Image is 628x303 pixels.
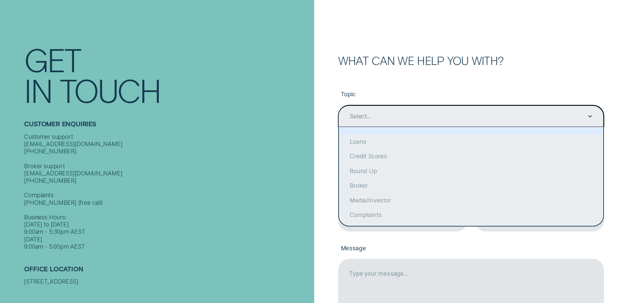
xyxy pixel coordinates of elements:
h2: Office Location [24,265,310,278]
h2: Customer Enquiries [24,120,310,133]
div: Loans [339,135,603,149]
div: General [339,222,603,237]
div: Media/Investor [339,193,603,207]
div: Get [24,44,80,75]
div: Credit Scores [339,149,603,164]
div: Complaints [339,208,603,222]
div: Touch [60,75,161,105]
label: Message [338,239,604,259]
div: Customer support [EMAIL_ADDRESS][DOMAIN_NAME] [PHONE_NUMBER] Broker support [EMAIL_ADDRESS][DOMAI... [24,133,310,251]
h1: Get In Touch [24,44,310,105]
div: In [24,75,52,105]
h2: What can we help you with? [338,55,604,66]
div: Select... [350,113,371,120]
div: [STREET_ADDRESS] [24,278,310,285]
div: Round Up [339,164,603,178]
div: Broker [339,178,603,193]
label: Topic [338,85,604,105]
